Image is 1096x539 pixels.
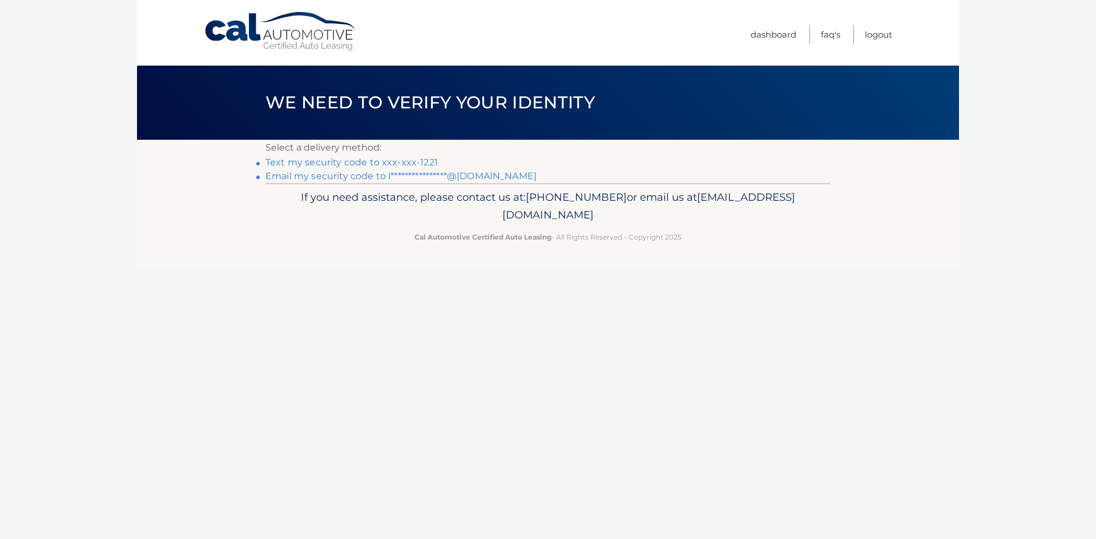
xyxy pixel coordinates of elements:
[265,157,438,168] a: Text my security code to xxx-xxx-1221
[273,231,823,243] p: - All Rights Reserved - Copyright 2025
[273,188,823,225] p: If you need assistance, please contact us at: or email us at
[526,191,627,204] span: [PHONE_NUMBER]
[821,25,840,44] a: FAQ's
[414,233,551,241] strong: Cal Automotive Certified Auto Leasing
[265,92,595,113] span: We need to verify your identity
[751,25,796,44] a: Dashboard
[265,140,831,156] p: Select a delivery method:
[204,11,358,52] a: Cal Automotive
[865,25,892,44] a: Logout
